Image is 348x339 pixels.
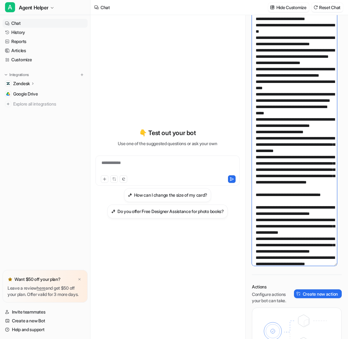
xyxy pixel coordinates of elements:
img: customize [270,5,275,10]
span: Google Drive [13,91,38,97]
a: Create a new Bot [3,316,88,325]
img: create-action-icon.svg [296,292,301,296]
img: How can I change the size of my card? [128,193,132,197]
button: Reset Chat [312,3,343,12]
a: Invite teammates [3,308,88,316]
button: Do you offer Free Designer Assistance for photo books?Do you offer Free Designer Assistance for p... [107,205,228,218]
img: Do you offer Free Designer Assistance for photo books? [111,209,116,214]
p: Use one of the suggested questions or ask your own [118,140,217,147]
h3: How can I change the size of my card? [134,192,208,198]
a: Reports [3,37,88,46]
img: Zendesk [6,82,10,85]
a: Customize [3,55,88,64]
a: History [3,28,88,37]
p: Want $50 off your plan? [14,276,61,282]
p: Integrations [9,72,29,77]
button: How can I change the size of my card?How can I change the size of my card? [124,188,211,202]
p: Actions [252,284,294,290]
button: Create new action [294,289,342,298]
span: A [5,2,15,12]
button: Hide Customize [268,3,309,12]
a: Articles [3,46,88,55]
p: 👇 Test out your bot [139,128,196,138]
img: star [8,277,13,282]
p: Configure actions your bot can take. [252,291,294,304]
p: Hide Customize [276,4,307,11]
a: Chat [3,19,88,28]
img: Google Drive [6,92,10,96]
a: Help and support [3,325,88,334]
div: Chat [101,4,110,11]
img: x [78,277,81,282]
p: Zendesk [13,80,30,87]
img: explore all integrations [5,101,11,107]
h3: Do you offer Free Designer Assistance for photo books? [117,208,224,215]
a: here [37,285,46,291]
img: reset [313,5,318,10]
img: menu_add.svg [80,73,84,77]
a: Explore all integrations [3,100,88,108]
img: expand menu [4,73,8,77]
a: Google DriveGoogle Drive [3,90,88,98]
button: Integrations [3,72,31,78]
span: Explore all integrations [13,99,85,109]
span: Agent Helper [19,3,48,12]
p: Leave a review and get $50 off your plan. Offer valid for 3 more days. [8,285,83,298]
